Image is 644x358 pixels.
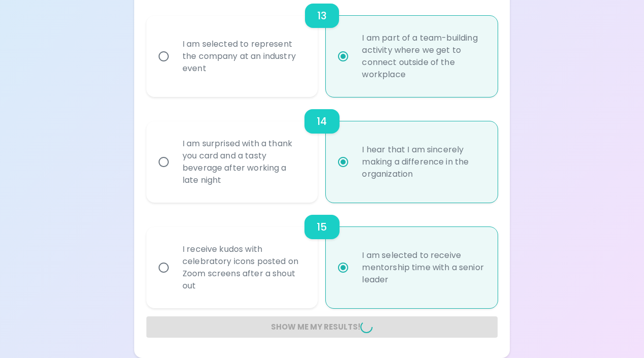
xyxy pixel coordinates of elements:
[174,231,313,304] div: I receive kudos with celebratory icons posted on Zoom screens after a shout out
[354,132,492,192] div: I hear that I am sincerely making a difference in the organization
[317,219,327,235] h6: 15
[174,26,313,87] div: I am selected to represent the company at an industry event
[317,8,327,24] h6: 13
[354,237,492,298] div: I am selected to receive mentorship time with a senior leader
[146,97,498,203] div: choice-group-check
[174,125,313,199] div: I am surprised with a thank you card and a tasty beverage after working a late night
[146,203,498,308] div: choice-group-check
[317,113,327,129] h6: 14
[354,20,492,93] div: I am part of a team-building activity where we get to connect outside of the workplace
